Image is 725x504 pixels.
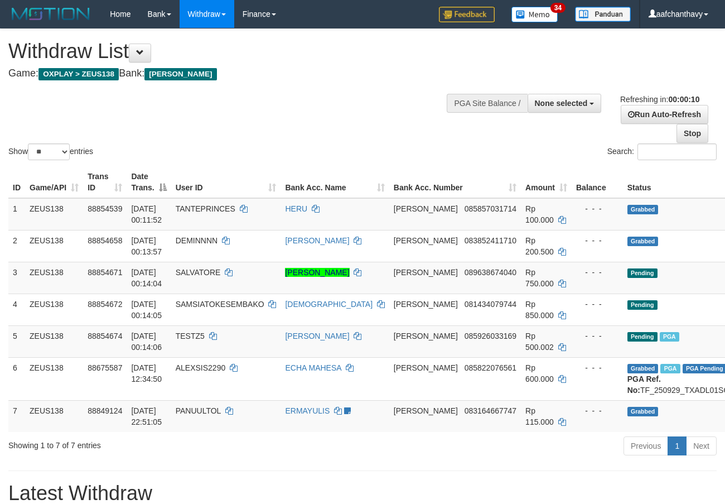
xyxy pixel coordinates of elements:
img: Feedback.jpg [439,7,495,22]
td: ZEUS138 [25,357,83,400]
span: [PERSON_NAME] [394,236,458,245]
td: ZEUS138 [25,198,83,231]
b: PGA Ref. No: [627,375,661,395]
span: Rp 850.000 [525,300,554,320]
span: Rp 750.000 [525,268,554,288]
span: [DATE] 00:13:57 [131,236,162,256]
span: [DATE] 00:14:04 [131,268,162,288]
span: DEMINNNN [176,236,217,245]
span: [PERSON_NAME] [394,268,458,277]
img: panduan.png [575,7,631,22]
span: Marked by aafmalik [660,332,679,342]
a: ECHA MAHESA [285,363,341,372]
th: Date Trans.: activate to sort column descending [127,166,171,198]
td: 4 [8,294,25,325]
span: Grabbed [627,364,659,373]
th: ID [8,166,25,198]
span: [PERSON_NAME] [394,300,458,309]
span: PANUULTOL [176,406,221,415]
span: 88854672 [88,300,122,309]
div: - - - [576,299,618,310]
a: 1 [668,436,687,455]
span: 88854539 [88,204,122,213]
span: Grabbed [627,407,659,416]
th: Bank Acc. Name: activate to sort column ascending [281,166,389,198]
a: Stop [676,124,708,143]
span: Refreshing in: [620,95,699,104]
span: [PERSON_NAME] [144,68,216,80]
span: TESTZ5 [176,332,205,340]
span: OXPLAY > ZEUS138 [38,68,119,80]
th: Amount: activate to sort column ascending [521,166,572,198]
span: [DATE] 12:34:50 [131,363,162,383]
span: Marked by aafpengsreynich [660,364,680,373]
td: ZEUS138 [25,294,83,325]
label: Search: [607,143,717,160]
span: 88854671 [88,268,122,277]
span: Rp 100.000 [525,204,554,224]
h4: Game: Bank: [8,68,472,79]
span: 34 [550,3,565,13]
div: Showing 1 to 7 of 7 entries [8,435,294,451]
td: 6 [8,357,25,400]
th: Bank Acc. Number: activate to sort column ascending [389,166,521,198]
span: SALVATORE [176,268,221,277]
div: - - - [576,267,618,278]
strong: 00:00:10 [668,95,699,104]
span: 88675587 [88,363,122,372]
a: [PERSON_NAME] [285,268,349,277]
div: PGA Site Balance / [447,94,527,113]
span: [PERSON_NAME] [394,204,458,213]
td: 7 [8,400,25,432]
td: ZEUS138 [25,262,83,294]
td: 3 [8,262,25,294]
div: - - - [576,330,618,342]
span: Grabbed [627,205,659,214]
span: Copy 081434079744 to clipboard [465,300,516,309]
td: ZEUS138 [25,400,83,432]
span: TANTEPRINCES [176,204,235,213]
label: Show entries [8,143,93,160]
span: ALEXSIS2290 [176,363,226,372]
a: HERU [285,204,307,213]
a: Run Auto-Refresh [621,105,708,124]
div: - - - [576,405,618,416]
span: 88854658 [88,236,122,245]
td: ZEUS138 [25,325,83,357]
span: Copy 085822076561 to clipboard [465,363,516,372]
span: Copy 083164667747 to clipboard [465,406,516,415]
a: [PERSON_NAME] [285,236,349,245]
span: Copy 083852411710 to clipboard [465,236,516,245]
img: MOTION_logo.png [8,6,93,22]
td: 2 [8,230,25,262]
span: SAMSIATOKESEMBAKO [176,300,264,309]
th: User ID: activate to sort column ascending [171,166,281,198]
div: - - - [576,203,618,214]
button: None selected [528,94,602,113]
a: Previous [623,436,668,455]
span: Copy 085926033169 to clipboard [465,332,516,340]
span: Rp 115.000 [525,406,554,426]
select: Showentries [28,143,70,160]
a: [DEMOGRAPHIC_DATA] [285,300,373,309]
span: Pending [627,268,658,278]
th: Trans ID: activate to sort column ascending [83,166,127,198]
th: Game/API: activate to sort column ascending [25,166,83,198]
a: [PERSON_NAME] [285,332,349,340]
a: ERMAYULIS [285,406,330,415]
a: Next [686,436,717,455]
span: [PERSON_NAME] [394,363,458,372]
span: [DATE] 00:11:52 [131,204,162,224]
span: None selected [535,99,588,108]
img: Button%20Memo.svg [511,7,558,22]
span: 88849124 [88,406,122,415]
h1: Withdraw List [8,40,472,63]
div: - - - [576,362,618,373]
th: Balance [572,166,623,198]
span: Pending [627,300,658,310]
span: Rp 500.002 [525,332,554,352]
span: Copy 085857031714 to clipboard [465,204,516,213]
span: [PERSON_NAME] [394,406,458,415]
span: [PERSON_NAME] [394,332,458,340]
span: [DATE] 00:14:06 [131,332,162,352]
